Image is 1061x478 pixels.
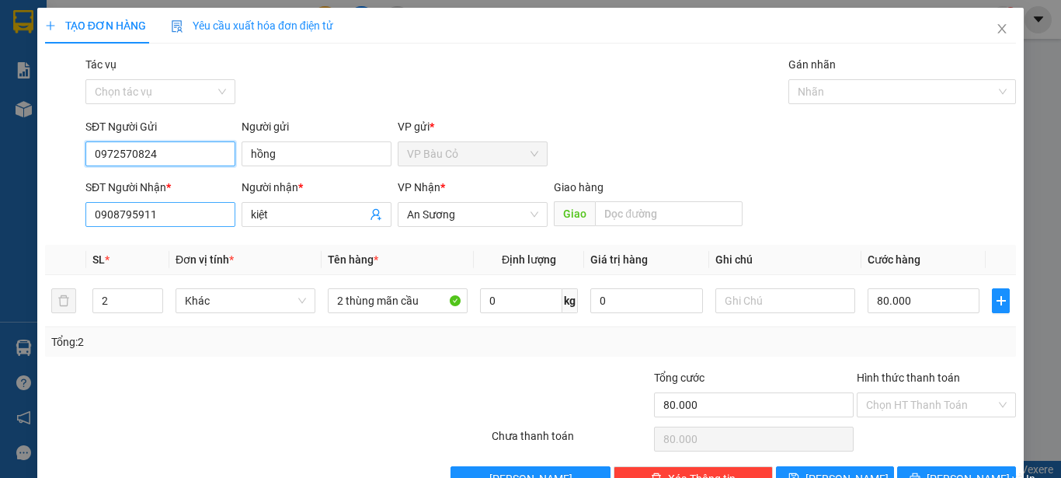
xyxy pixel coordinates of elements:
[176,253,234,266] span: Đơn vị tính
[407,203,538,226] span: An Sương
[398,118,548,135] div: VP gửi
[328,288,468,313] input: VD: Bàn, Ghế
[85,179,235,196] div: SĐT Người Nhận
[590,253,648,266] span: Giá trị hàng
[996,23,1008,35] span: close
[242,179,391,196] div: Người nhận
[490,427,652,455] div: Chưa thanh toán
[654,372,704,384] span: Tổng cước
[51,333,411,351] div: Tổng: 2
[857,372,960,384] label: Hình thức thanh toán
[407,142,538,166] span: VP Bàu Cỏ
[242,118,391,135] div: Người gửi
[554,201,595,226] span: Giao
[92,253,105,266] span: SL
[398,181,440,194] span: VP Nhận
[868,253,920,266] span: Cước hàng
[51,288,76,313] button: delete
[554,181,604,194] span: Giao hàng
[992,288,1010,313] button: plus
[590,288,702,313] input: 0
[993,295,1009,307] span: plus
[788,58,836,71] label: Gán nhãn
[328,253,378,266] span: Tên hàng
[502,253,556,266] span: Định lượng
[45,20,56,31] span: plus
[595,201,743,226] input: Dọc đường
[980,8,1024,51] button: Close
[85,58,117,71] label: Tác vụ
[171,19,333,32] span: Yêu cầu xuất hóa đơn điện tử
[709,245,861,275] th: Ghi chú
[45,19,146,32] span: TẠO ĐƠN HÀNG
[85,118,235,135] div: SĐT Người Gửi
[171,20,183,33] img: icon
[370,208,382,221] span: user-add
[715,288,855,313] input: Ghi Chú
[185,289,306,312] span: Khác
[562,288,578,313] span: kg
